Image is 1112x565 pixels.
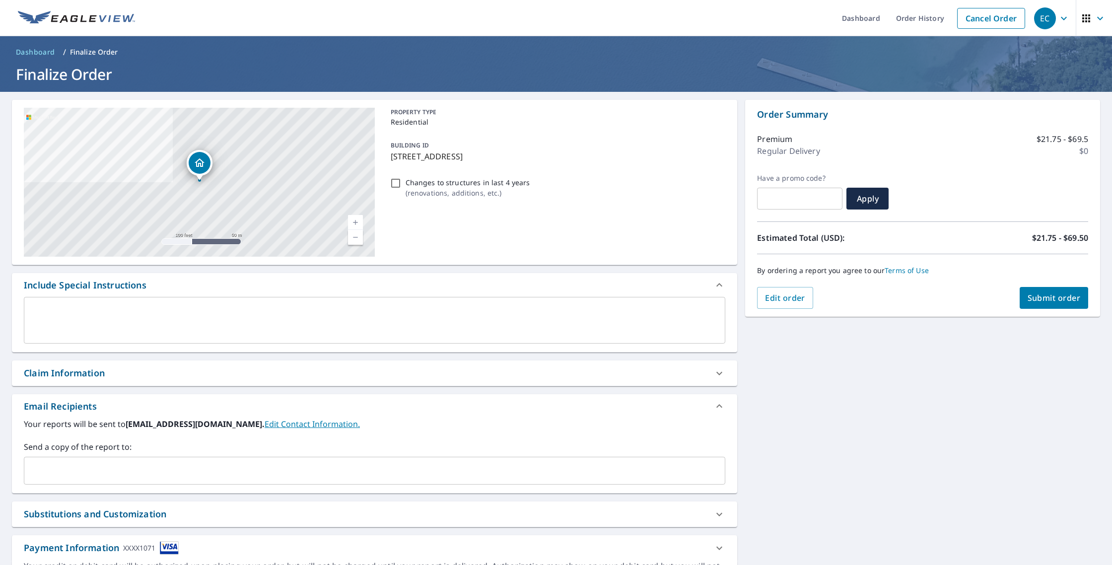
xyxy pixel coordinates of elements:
[406,177,530,188] p: Changes to structures in last 4 years
[757,133,792,145] p: Premium
[757,108,1088,121] p: Order Summary
[160,541,179,555] img: cardImage
[885,266,929,275] a: Terms of Use
[854,193,881,204] span: Apply
[757,174,842,183] label: Have a promo code?
[70,47,118,57] p: Finalize Order
[765,292,805,303] span: Edit order
[391,108,722,117] p: PROPERTY TYPE
[957,8,1025,29] a: Cancel Order
[24,541,179,555] div: Payment Information
[846,188,889,210] button: Apply
[123,541,155,555] div: XXXX1071
[24,279,146,292] div: Include Special Instructions
[757,145,820,157] p: Regular Delivery
[18,11,135,26] img: EV Logo
[12,64,1100,84] h1: Finalize Order
[12,44,1100,60] nav: breadcrumb
[24,441,725,453] label: Send a copy of the report to:
[1032,232,1088,244] p: $21.75 - $69.50
[406,188,530,198] p: ( renovations, additions, etc. )
[16,47,55,57] span: Dashboard
[265,419,360,429] a: EditContactInfo
[348,215,363,230] a: Current Level 17, Zoom In
[187,150,212,181] div: Dropped pin, building 1, Residential property, 1370 Toolik Dr North Pole, AK 99705
[63,46,66,58] li: /
[12,360,737,386] div: Claim Information
[12,394,737,418] div: Email Recipients
[24,507,166,521] div: Substitutions and Customization
[757,266,1088,275] p: By ordering a report you agree to our
[1034,7,1056,29] div: EC
[757,232,922,244] p: Estimated Total (USD):
[1020,287,1089,309] button: Submit order
[1028,292,1081,303] span: Submit order
[12,535,737,561] div: Payment InformationXXXX1071cardImage
[757,287,813,309] button: Edit order
[348,230,363,245] a: Current Level 17, Zoom Out
[24,400,97,413] div: Email Recipients
[24,366,105,380] div: Claim Information
[12,44,59,60] a: Dashboard
[24,418,725,430] label: Your reports will be sent to
[1079,145,1088,157] p: $0
[1037,133,1088,145] p: $21.75 - $69.5
[391,117,722,127] p: Residential
[12,501,737,527] div: Substitutions and Customization
[126,419,265,429] b: [EMAIL_ADDRESS][DOMAIN_NAME].
[391,141,429,149] p: BUILDING ID
[12,273,737,297] div: Include Special Instructions
[391,150,722,162] p: [STREET_ADDRESS]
